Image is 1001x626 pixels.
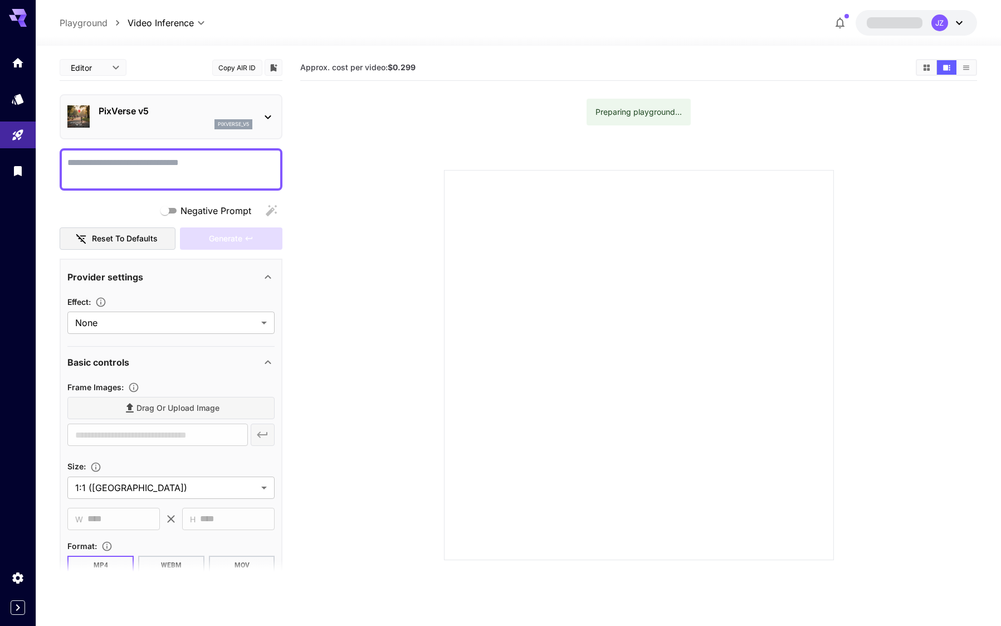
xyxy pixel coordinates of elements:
[67,382,124,392] span: Frame Images :
[931,14,948,31] div: JZ
[300,62,416,72] span: Approx. cost per video:
[138,556,204,575] button: WEBM
[180,204,251,217] span: Negative Prompt
[11,92,25,106] div: Models
[917,60,936,75] button: Show videos in grid view
[75,316,257,329] span: None
[60,16,128,30] nav: breadcrumb
[218,120,249,128] p: pixverse_v5
[128,16,194,30] span: Video Inference
[67,100,275,134] div: PixVerse v5pixverse_v5
[11,56,25,70] div: Home
[209,556,275,575] button: MOV
[11,571,25,585] div: Settings
[67,349,275,376] div: Basic controls
[67,462,86,471] span: Size :
[190,513,196,526] span: H
[11,164,25,178] div: Library
[67,356,129,369] p: Basic controls
[67,264,275,290] div: Provider settings
[75,481,257,494] span: 1:1 ([GEOGRAPHIC_DATA])
[67,541,97,551] span: Format :
[75,513,83,526] span: W
[97,541,117,552] button: Choose the file format for the output video.
[71,62,105,74] span: Editor
[99,104,252,118] p: PixVerse v5
[268,61,279,74] button: Add to library
[67,270,143,284] p: Provider settings
[60,227,175,250] button: Reset to defaults
[388,62,416,72] b: $0.299
[11,128,25,142] div: Playground
[60,16,108,30] a: Playground
[595,102,682,122] div: Preparing playground...
[67,556,134,575] button: MP4
[11,600,25,615] button: Expand sidebar
[856,10,977,36] button: JZ
[937,60,956,75] button: Show videos in video view
[212,60,262,76] button: Copy AIR ID
[916,59,977,76] div: Show videos in grid viewShow videos in video viewShow videos in list view
[956,60,976,75] button: Show videos in list view
[124,382,144,393] button: Upload frame images.
[67,297,91,307] span: Effect :
[86,462,106,473] button: Adjust the dimensions of the generated image by specifying its width and height in pixels, or sel...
